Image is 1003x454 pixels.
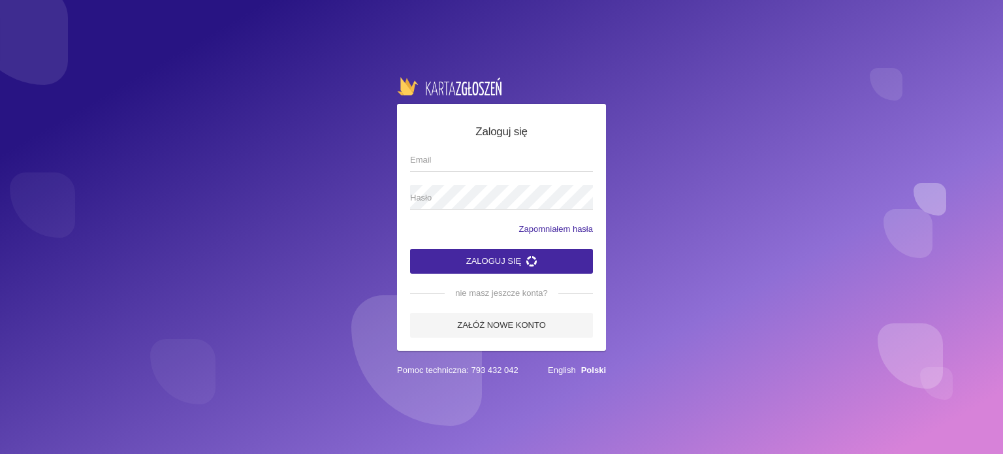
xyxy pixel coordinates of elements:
img: logo-karta.png [397,77,501,95]
input: Hasło [410,185,593,210]
span: Email [410,154,580,167]
span: Hasło [410,191,580,204]
button: Zaloguj się [410,249,593,274]
input: Email [410,147,593,172]
a: Zapomniałem hasła [519,223,593,236]
h5: Zaloguj się [410,123,593,140]
span: nie masz jeszcze konta? [445,287,558,300]
a: Załóż nowe konto [410,313,593,338]
a: English [548,365,576,375]
a: Polski [581,365,606,375]
span: Pomoc techniczna: 793 432 042 [397,364,518,377]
